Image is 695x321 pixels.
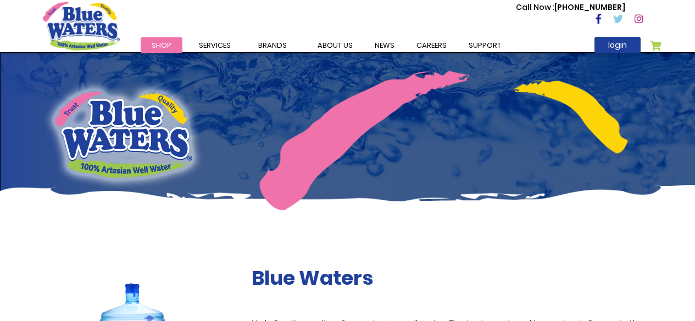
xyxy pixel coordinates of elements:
span: Brands [258,40,287,50]
a: Brands [247,37,298,53]
p: [PHONE_NUMBER] [516,2,625,13]
a: store logo [43,2,120,50]
a: Shop [141,37,182,53]
a: about us [307,37,364,53]
h2: Blue Waters [252,266,653,290]
a: login [594,37,641,53]
span: Services [199,40,231,50]
a: careers [405,37,458,53]
a: support [458,37,512,53]
a: Services [188,37,242,53]
span: Shop [152,40,171,50]
a: News [364,37,405,53]
span: Call Now : [516,2,554,13]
